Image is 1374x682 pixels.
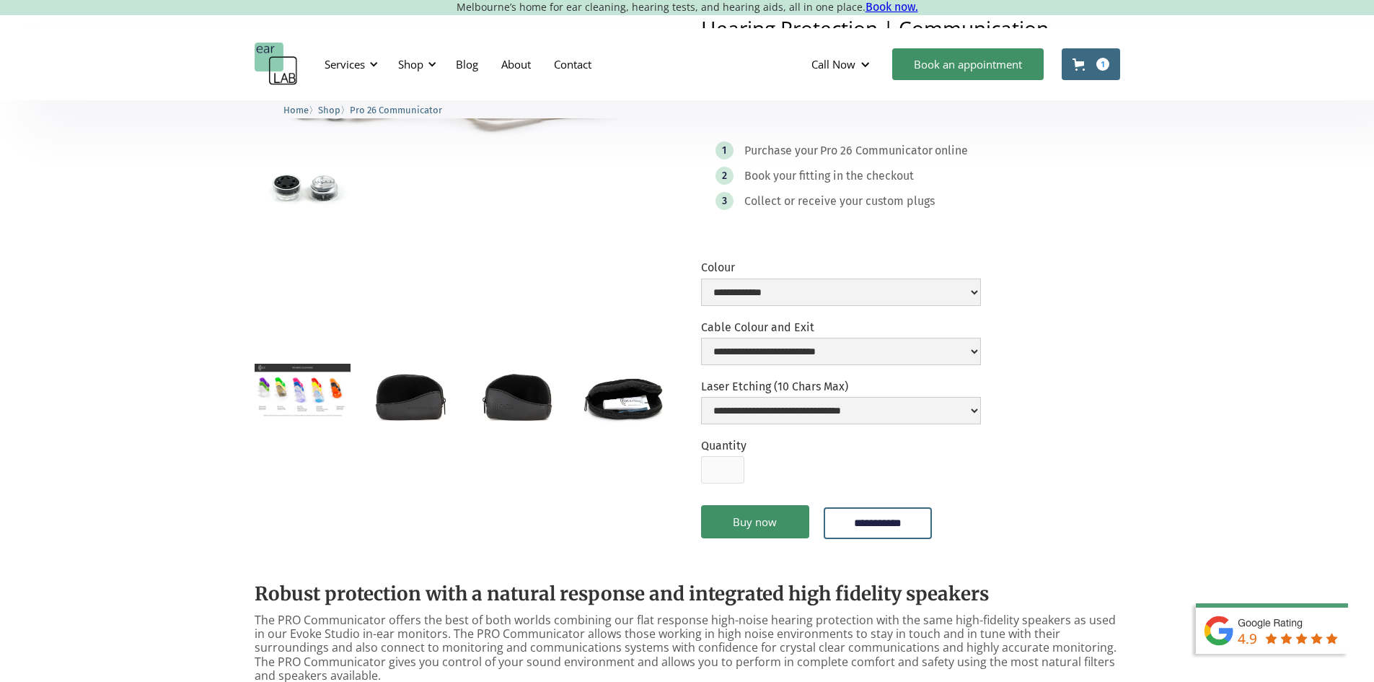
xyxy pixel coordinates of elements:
div: Services [325,57,365,71]
label: Cable Colour and Exit [701,320,981,334]
div: Services [316,43,382,86]
div: 2 [722,170,727,181]
div: 3 [722,196,727,206]
a: Shop [318,102,340,116]
a: open lightbox [362,364,458,427]
div: Shop [389,43,441,86]
span: Pro 26 Communicator [350,105,442,115]
a: Buy now [701,505,809,538]
div: Pro 26 Communicator [820,144,933,158]
h3: Robust protection with a natural response and integrated high fidelity speakers [255,582,1120,606]
a: open lightbox [470,364,565,427]
label: Laser Etching (10 Chars Max) [701,380,981,393]
div: Shop [398,57,423,71]
a: home [255,43,298,86]
label: Colour [701,261,981,274]
a: open lightbox [577,364,673,427]
div: 1 [722,145,726,156]
a: open lightbox [255,364,351,418]
span: Home [283,105,309,115]
a: Contact [542,43,603,85]
a: Home [283,102,309,116]
a: About [490,43,542,85]
a: Pro 26 Communicator [350,102,442,116]
li: 〉 [318,102,350,118]
h2: Hearing Protection | Communication [701,18,1120,38]
div: Call Now [800,43,885,86]
div: 1 [1096,58,1109,71]
li: 〉 [283,102,318,118]
a: Blog [444,43,490,85]
a: Open cart containing 1 items [1062,48,1120,80]
label: Quantity [701,439,747,453]
a: Book an appointment [892,48,1044,80]
div: Collect or receive your custom plugs [744,194,935,209]
div: Call Now [811,57,855,71]
div: Book your fitting in the checkout [744,169,914,183]
div: online [935,144,968,158]
div: Purchase your [744,144,818,158]
span: Shop [318,105,340,115]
